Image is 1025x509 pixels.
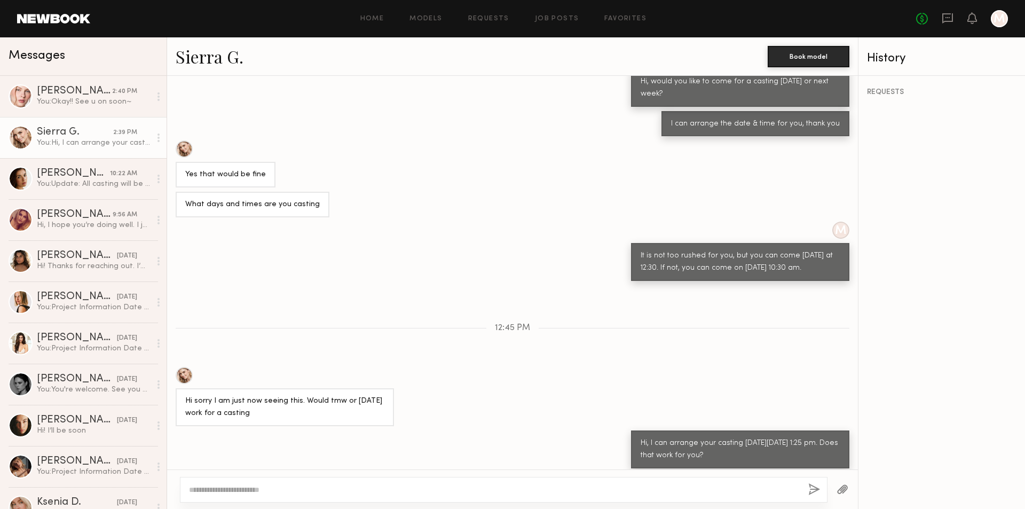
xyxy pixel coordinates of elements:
[37,86,112,97] div: [PERSON_NAME]
[37,97,151,107] div: You: Okay!! See u on soon~
[37,456,117,467] div: [PERSON_NAME]
[185,199,320,211] div: What days and times are you casting
[176,45,243,68] a: Sierra G.
[37,302,151,312] div: You: Project Information Date & Time: [ September] Location: [ [GEOGRAPHIC_DATA]] Duration: [ App...
[671,118,840,130] div: I can arrange the date & time for you, thank you
[110,169,137,179] div: 10:22 AM
[641,437,840,462] div: Hi, I can arrange your casting [DATE][DATE] 1:25 pm. Does that work for you?
[641,250,840,275] div: It is not too rushed for you, but you can come [DATE] at 12:30. If not, you can come on [DATE] 10...
[535,15,579,22] a: Job Posts
[37,497,117,508] div: Ksenia D.
[37,250,117,261] div: [PERSON_NAME]
[117,416,137,426] div: [DATE]
[867,52,1016,65] div: History
[37,168,110,179] div: [PERSON_NAME]
[112,87,137,97] div: 2:40 PM
[468,15,509,22] a: Requests
[37,220,151,230] div: Hi, I hope you’re doing well. I just wanted to follow up and ask if you have any update for me re...
[37,179,151,189] div: You: Update: All casting will be on 9/11. Please let me know if you can come, and I can schedule ...
[604,15,646,22] a: Favorites
[117,333,137,343] div: [DATE]
[117,292,137,302] div: [DATE]
[117,457,137,467] div: [DATE]
[185,169,266,181] div: Yes that would be fine
[37,343,151,354] div: You: Project Information Date & Time: [ September] Location: [ [GEOGRAPHIC_DATA]] Duration: [ App...
[117,374,137,385] div: [DATE]
[409,15,442,22] a: Models
[37,138,151,148] div: You: Hi, I can arrange your casting [DATE][DATE] 1:25 pm. Does that work for you?
[9,50,65,62] span: Messages
[37,127,113,138] div: Sierra G.
[37,333,117,343] div: [PERSON_NAME]
[37,415,117,426] div: [PERSON_NAME]
[113,128,137,138] div: 2:39 PM
[867,89,1016,96] div: REQUESTS
[37,209,113,220] div: [PERSON_NAME]
[37,385,151,395] div: You: You're welcome. See you next week!! Thank you
[360,15,384,22] a: Home
[768,46,849,67] button: Book model
[991,10,1008,27] a: M
[117,251,137,261] div: [DATE]
[113,210,137,220] div: 9:56 AM
[495,324,530,333] span: 12:45 PM
[185,395,384,420] div: Hi sorry I am just now seeing this. Would tmw or [DATE] work for a casting
[37,292,117,302] div: [PERSON_NAME]
[37,374,117,385] div: [PERSON_NAME]
[37,261,151,271] div: Hi! Thanks for reaching out. I’m potentially interested. Would you let me know the date of the sh...
[117,498,137,508] div: [DATE]
[768,51,849,60] a: Book model
[641,76,840,100] div: Hi, would you like to come for a casting [DATE] or next week?
[37,426,151,436] div: Hi! I’ll be soon
[37,467,151,477] div: You: Project Information Date & Time: [ September] Location: [ [GEOGRAPHIC_DATA]] Duration: [ App...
